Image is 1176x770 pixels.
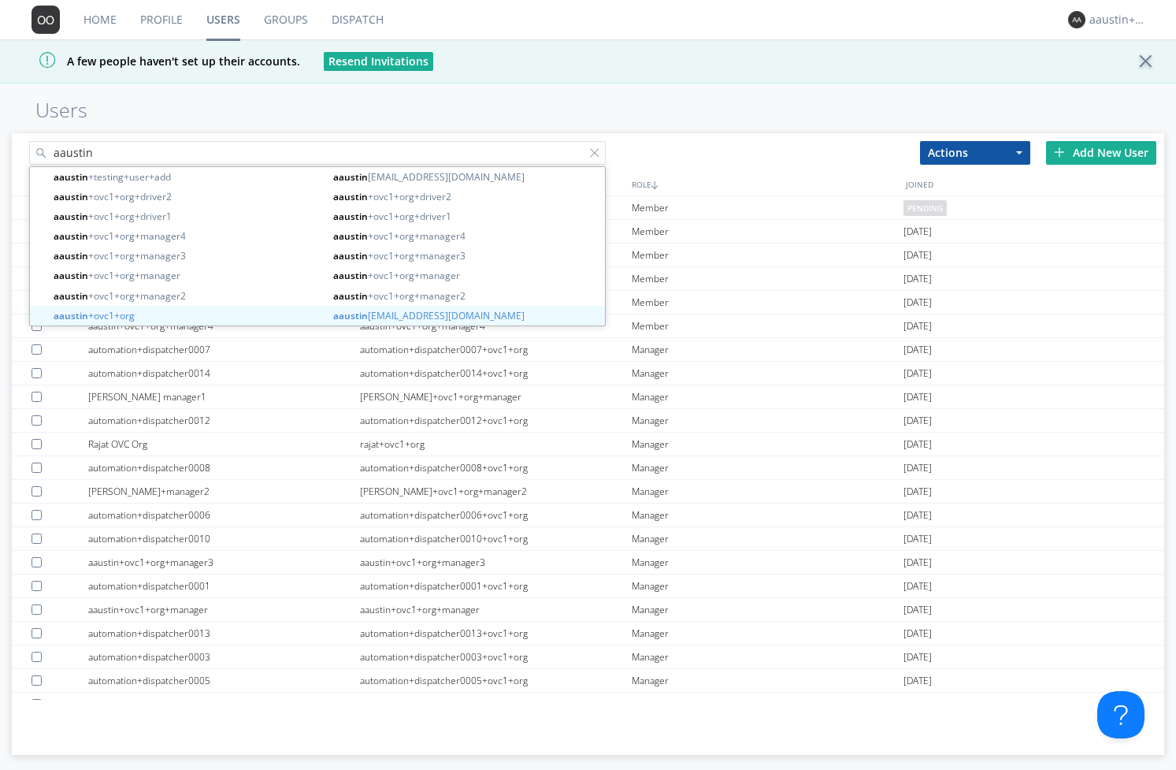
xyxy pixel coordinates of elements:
[360,504,632,526] div: automation+dispatcher0006+ovc1+org
[632,456,903,479] div: Manager
[88,645,360,668] div: automation+dispatcher0003
[360,622,632,645] div: automation+dispatcher0013+ovc1+org
[333,309,368,322] strong: aaustin
[903,575,932,598] span: [DATE]
[628,173,902,195] div: ROLE
[333,189,601,204] span: +ovc1+org+driver2
[12,504,1164,527] a: automation+dispatcher0006automation+dispatcher0006+ovc1+orgManager[DATE]
[903,456,932,480] span: [DATE]
[360,598,632,621] div: aaustin+ovc1+org+manager
[88,409,360,432] div: automation+dispatcher0012
[632,693,903,716] div: Manager
[632,244,903,266] div: Member
[88,527,360,550] div: automation+dispatcher0010
[333,170,368,184] strong: aaustin
[333,249,368,262] strong: aaustin
[902,173,1176,195] div: JOINED
[88,622,360,645] div: automation+dispatcher0013
[12,598,1164,622] a: aaustin+ovc1+org+manageraaustin+ovc1+org+managerManager[DATE]
[903,291,932,314] span: [DATE]
[632,267,903,290] div: Member
[632,433,903,456] div: Manager
[88,551,360,574] div: aaustin+ovc1+org+manager3
[360,693,632,716] div: automation+dispatcher0009+ovc1+org
[12,456,1164,480] a: automation+dispatcher0008automation+dispatcher0008+ovc1+orgManager[DATE]
[12,267,1164,291] a: automation+basic0001automation+basic0001+ovc1+orgMember[DATE]
[632,551,903,574] div: Manager
[12,54,300,69] span: A few people haven't set up their accounts.
[903,220,932,244] span: [DATE]
[54,229,88,243] strong: aaustin
[32,6,60,34] img: 373638.png
[333,229,601,244] span: +ovc1+org+manager4
[903,551,932,575] span: [DATE]
[360,527,632,550] div: automation+dispatcher0010+ovc1+org
[632,527,903,550] div: Manager
[12,433,1164,456] a: Rajat OVC Orgrajat+ovc1+orgManager[DATE]
[54,210,88,223] strong: aaustin
[903,314,932,338] span: [DATE]
[54,248,321,263] span: +ovc1+org+manager3
[903,480,932,504] span: [DATE]
[903,200,947,216] span: pending
[54,269,88,282] strong: aaustin
[12,480,1164,504] a: [PERSON_NAME]+manager2[PERSON_NAME]+ovc1+org+manager2Manager[DATE]
[54,229,321,244] span: +ovc1+org+manager4
[632,338,903,361] div: Manager
[333,169,601,184] span: [EMAIL_ADDRESS][DOMAIN_NAME]
[54,288,321,303] span: +ovc1+org+manager2
[88,338,360,361] div: automation+dispatcher0007
[54,189,321,204] span: +ovc1+org+driver2
[903,504,932,527] span: [DATE]
[12,551,1164,575] a: aaustin+ovc1+org+manager3aaustin+ovc1+org+manager3Manager[DATE]
[1068,11,1085,28] img: 373638.png
[12,385,1164,409] a: [PERSON_NAME] manager1[PERSON_NAME]+ovc1+org+managerManager[DATE]
[360,669,632,692] div: automation+dispatcher0005+ovc1+org
[632,385,903,408] div: Manager
[12,220,1164,244] a: aaustin+ovc1+org+driver2aaustin+ovc1+org+driver2Member[DATE]
[360,385,632,408] div: [PERSON_NAME]+ovc1+org+manager
[903,244,932,267] span: [DATE]
[632,220,903,243] div: Member
[12,314,1164,338] a: aaustin+ovc1+org+manager4aaustin+ovc1+org+manager4Member[DATE]
[333,269,368,282] strong: aaustin
[632,314,903,337] div: Member
[88,693,360,716] div: automation+dispatcher0009
[920,141,1030,165] button: Actions
[360,456,632,479] div: automation+dispatcher0008+ovc1+org
[54,289,88,303] strong: aaustin
[333,288,601,303] span: +ovc1+org+manager2
[632,409,903,432] div: Manager
[632,575,903,597] div: Manager
[333,289,368,303] strong: aaustin
[903,338,932,362] span: [DATE]
[12,244,1164,267] a: aaustin+ovc1+org+driver1aaustin+ovc1+org+driver1Member[DATE]
[88,456,360,479] div: automation+dispatcher0008
[333,210,368,223] strong: aaustin
[360,362,632,385] div: automation+dispatcher0014+ovc1+org
[88,669,360,692] div: automation+dispatcher0005
[88,385,360,408] div: [PERSON_NAME] manager1
[903,622,932,645] span: [DATE]
[12,527,1164,551] a: automation+dispatcher0010automation+dispatcher0010+ovc1+orgManager[DATE]
[12,669,1164,693] a: automation+dispatcher0005automation+dispatcher0005+ovc1+orgManager[DATE]
[333,190,368,203] strong: aaustin
[632,480,903,503] div: Manager
[333,308,601,323] span: [EMAIL_ADDRESS][DOMAIN_NAME]
[903,693,932,716] span: [DATE]
[88,598,360,621] div: aaustin+ovc1+org+manager
[12,291,1164,314] a: automation+dispatcher0015automation+dispatcher0015+ovc1+orgMember[DATE]
[360,575,632,597] div: automation+dispatcher0001+ovc1+org
[903,669,932,693] span: [DATE]
[333,248,601,263] span: +ovc1+org+manager3
[88,433,360,456] div: Rajat OVC Org
[54,249,88,262] strong: aaustin
[632,196,903,219] div: Member
[1097,691,1144,738] iframe: Toggle Customer Support
[903,527,932,551] span: [DATE]
[88,362,360,385] div: automation+dispatcher0014
[903,409,932,433] span: [DATE]
[360,433,632,456] div: rajat+ovc1+org
[1054,147,1065,158] img: plus.svg
[333,268,601,283] span: +ovc1+org+manager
